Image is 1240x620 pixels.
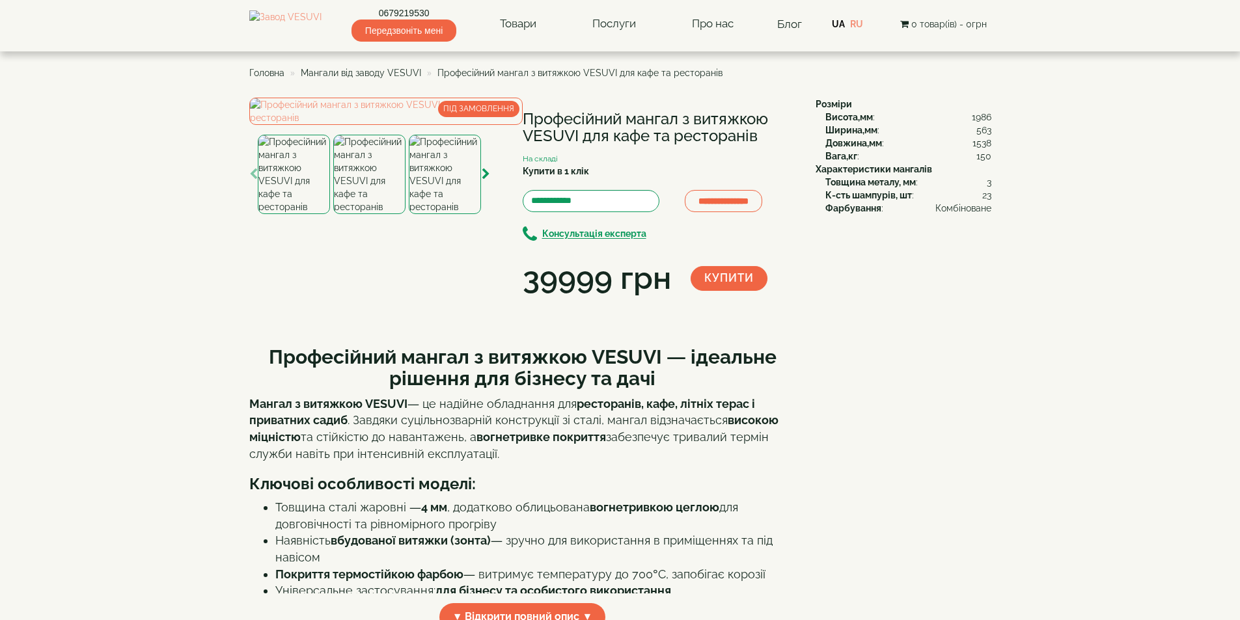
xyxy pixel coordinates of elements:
label: Купити в 1 клік [523,165,589,178]
span: 150 [976,150,991,163]
strong: 4 мм [421,500,447,514]
span: 3 [987,176,991,189]
a: 0679219530 [351,7,456,20]
a: Про нас [679,9,747,39]
span: Професійний мангал з витяжкою VESUVI для кафе та ресторанів [437,68,723,78]
div: : [825,189,991,202]
strong: вогнетривкою цеглою [590,500,719,514]
img: Професійний мангал з витяжкою VESUVI для кафе та ресторанів [409,135,481,214]
a: Головна [249,68,284,78]
b: Фарбування [825,203,881,213]
b: Консультація експерта [542,229,646,239]
li: Універсальне застосування: [275,582,796,599]
button: Купити [691,266,767,291]
img: Завод VESUVI [249,10,322,38]
b: Товщина металу, мм [825,177,916,187]
span: 1986 [972,111,991,124]
span: 23 [982,189,991,202]
img: Професійний мангал з витяжкою VESUVI для кафе та ресторанів [249,98,523,125]
div: : [825,137,991,150]
b: Ширина,мм [825,125,877,135]
small: На складі [523,154,558,163]
div: : [825,202,991,215]
span: ПІД ЗАМОВЛЕННЯ [438,101,519,117]
li: Наявність — зручно для використання в приміщеннях та під навісом [275,532,796,565]
b: Довжина,мм [825,138,882,148]
div: 39999 грн [523,256,671,301]
div: : [825,111,991,124]
img: Професійний мангал з витяжкою VESUVI для кафе та ресторанів [258,135,330,214]
strong: Покриття термостійкою фарбою [275,567,463,581]
b: Ключові особливості моделі: [249,474,476,493]
strong: для бізнесу та особистого використання [435,584,671,597]
a: Послуги [579,9,649,39]
span: 563 [976,124,991,137]
span: Комбіноване [935,202,991,215]
strong: вбудованої витяжки (зонта) [331,533,491,547]
span: 0 товар(ів) - 0грн [911,19,987,29]
div: : [825,150,991,163]
span: 1538 [972,137,991,150]
a: UA [832,19,845,29]
div: : [825,176,991,189]
b: Вага,кг [825,151,857,161]
b: К-сть шампурів, шт [825,190,912,200]
li: Товщина сталі жаровні — , додатково облицьована для довговічності та рівномірного прогріву [275,499,796,532]
b: Висота,мм [825,112,873,122]
li: — витримує температуру до 700°C, запобігає корозії [275,566,796,583]
a: RU [850,19,863,29]
a: Мангали від заводу VESUVI [301,68,421,78]
strong: Мангал з витяжкою VESUVI [249,397,407,411]
button: 0 товар(ів) - 0грн [896,17,991,31]
b: Характеристики мангалів [816,164,932,174]
img: Професійний мангал з витяжкою VESUVI для кафе та ресторанів [333,135,406,214]
a: Блог [777,18,802,31]
h1: Професійний мангал з витяжкою VESUVI для кафе та ресторанів [523,111,796,145]
div: : [825,124,991,137]
span: Передзвоніть мені [351,20,456,42]
p: — це надійне обладнання для . Завдяки суцільнозварній конструкції зі сталі, мангал відзначається ... [249,396,796,463]
b: Розміри [816,99,852,109]
b: Професійний мангал з витяжкою VESUVI — ідеальне рішення для бізнесу та дачі [269,345,777,390]
a: Товари [487,9,549,39]
strong: вогнетривке покриття [476,430,606,444]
